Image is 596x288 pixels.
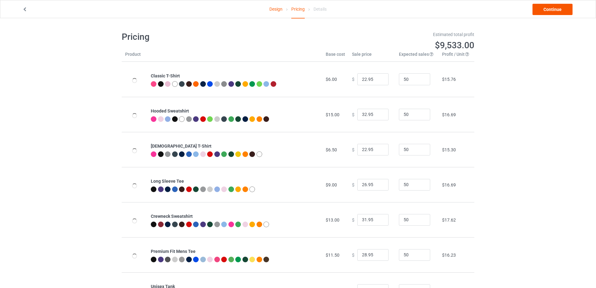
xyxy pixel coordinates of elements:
[352,77,354,82] span: $
[313,0,327,18] div: Details
[151,249,196,254] b: Premium Fit Mens Tee
[352,182,354,187] span: $
[439,51,474,62] th: Profit / Unit
[326,147,337,152] span: $6.50
[326,217,339,223] span: $13.00
[442,182,456,187] span: $16.69
[326,112,339,117] span: $15.00
[442,253,456,258] span: $16.23
[352,217,354,222] span: $
[269,0,283,18] a: Design
[322,51,349,62] th: Base cost
[532,4,573,15] a: Continue
[395,51,439,62] th: Expected sales
[352,147,354,152] span: $
[352,252,354,257] span: $
[151,179,184,184] b: Long Sleeve Tee
[122,51,147,62] th: Product
[221,81,227,87] img: heather_texture.png
[179,257,185,262] img: heather_texture.png
[326,77,337,82] span: $6.00
[349,51,395,62] th: Sale price
[435,40,474,50] span: $9,533.00
[303,31,475,38] div: Estimated total profit
[442,217,456,223] span: $17.62
[291,0,305,18] div: Pricing
[326,182,337,187] span: $9.00
[151,214,193,219] b: Crewneck Sweatshirt
[122,31,294,43] h1: Pricing
[151,144,211,149] b: [DEMOGRAPHIC_DATA] T-Shirt
[442,147,456,152] span: $15.30
[352,112,354,117] span: $
[151,108,189,113] b: Hooded Sweatshirt
[442,112,456,117] span: $16.69
[326,253,339,258] span: $11.50
[151,73,180,78] b: Classic T-Shirt
[442,77,456,82] span: $15.76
